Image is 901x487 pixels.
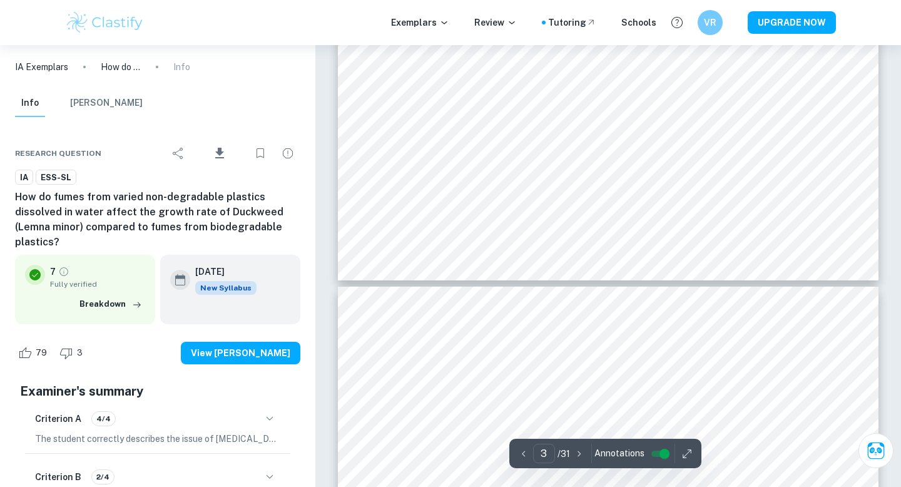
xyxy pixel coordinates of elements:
[15,170,33,185] a: IA
[15,148,101,159] span: Research question
[557,447,570,461] p: / 31
[195,281,257,295] span: New Syllabus
[193,137,245,170] div: Download
[666,12,688,33] button: Help and Feedback
[248,141,273,166] div: Bookmark
[50,279,145,290] span: Fully verified
[20,382,295,401] h5: Examiner's summary
[15,60,68,74] a: IA Exemplars
[35,470,81,484] h6: Criterion B
[56,343,89,363] div: Dislike
[173,60,190,74] p: Info
[15,343,54,363] div: Like
[858,433,893,468] button: Ask Clai
[275,141,300,166] div: Report issue
[35,432,280,446] p: The student correctly describes the issue of [MEDICAL_DATA], particularly in [GEOGRAPHIC_DATA], h...
[474,16,517,29] p: Review
[58,266,69,277] a: Grade fully verified
[195,265,247,279] h6: [DATE]
[15,190,300,250] h6: How do fumes from varied non-degradable plastics dissolved in water affect the growth rate of Duc...
[36,170,76,185] a: ESS-SL
[548,16,596,29] a: Tutoring
[621,16,656,29] a: Schools
[36,172,76,184] span: ESS-SL
[50,265,56,279] p: 7
[698,10,723,35] button: VR
[703,16,718,29] h6: VR
[29,347,54,359] span: 79
[748,11,836,34] button: UPGRADE NOW
[70,90,143,117] button: [PERSON_NAME]
[101,60,141,74] p: How do fumes from varied non-degradable plastics dissolved in water affect the growth rate of Duc...
[76,295,145,314] button: Breakdown
[195,281,257,295] div: Starting from the May 2026 session, the ESS IA requirements have changed. We created this exempla...
[92,471,114,483] span: 2/4
[594,447,644,460] span: Annotations
[65,10,145,35] img: Clastify logo
[15,90,45,117] button: Info
[92,413,115,424] span: 4/4
[16,172,33,184] span: IA
[181,342,300,364] button: View [PERSON_NAME]
[70,347,89,359] span: 3
[35,412,81,426] h6: Criterion A
[391,16,449,29] p: Exemplars
[166,141,191,166] div: Share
